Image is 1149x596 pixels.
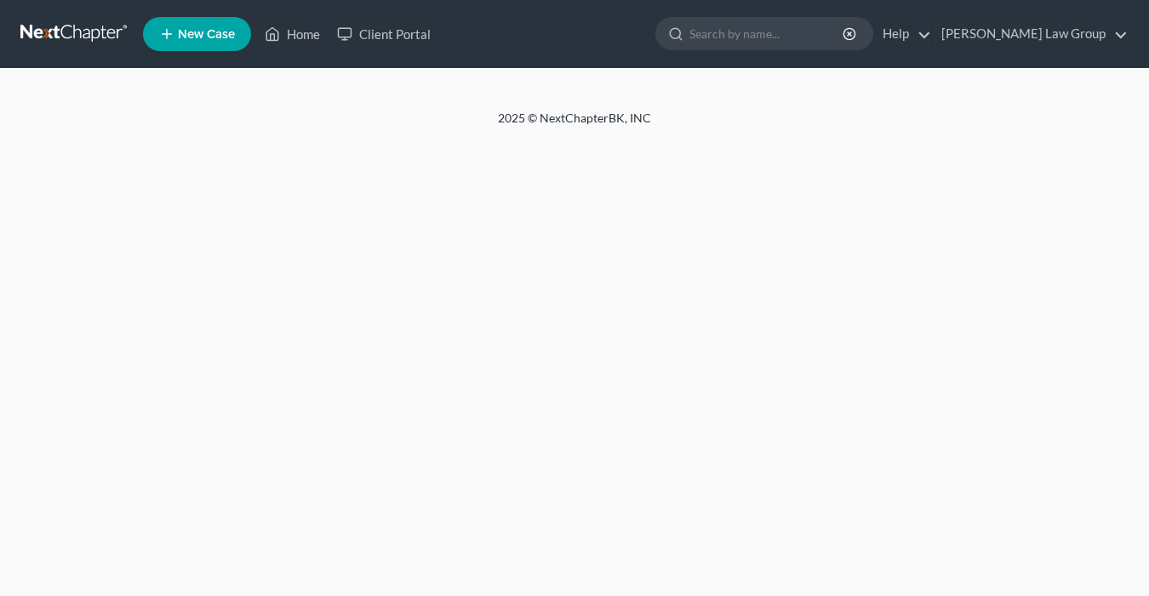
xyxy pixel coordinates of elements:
a: Client Portal [329,19,439,49]
span: New Case [178,28,235,41]
div: 2025 © NextChapterBK, INC [89,110,1060,140]
a: Home [256,19,329,49]
a: [PERSON_NAME] Law Group [933,19,1128,49]
input: Search by name... [689,18,845,49]
a: Help [874,19,931,49]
